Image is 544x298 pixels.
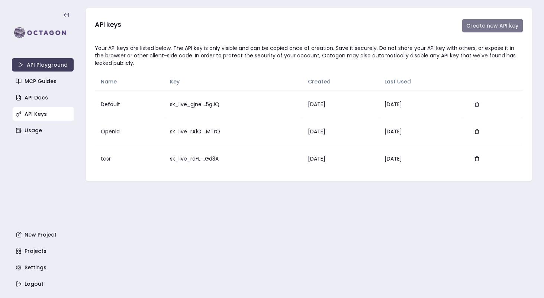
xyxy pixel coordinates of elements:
[164,91,302,118] td: sk_live_gjne....5gJQ
[13,261,74,274] a: Settings
[379,91,463,118] td: [DATE]
[164,145,302,172] td: sk_live_rdFL....Gd3A
[12,25,74,40] img: logo-rect-yK7x_WSZ.svg
[13,124,74,137] a: Usage
[95,73,164,91] th: Name
[12,58,74,72] a: API Playground
[13,228,74,241] a: New Project
[95,118,164,145] td: Openia
[379,73,463,91] th: Last Used
[13,107,74,121] a: API Keys
[302,73,379,91] th: Created
[95,145,164,172] td: tesr
[379,145,463,172] td: [DATE]
[13,74,74,88] a: MCP Guides
[164,118,302,145] td: sk_live_rA1O....MTrQ
[302,145,379,172] td: [DATE]
[462,19,523,32] button: Create new API key
[302,91,379,118] td: [DATE]
[13,244,74,258] a: Projects
[379,118,463,145] td: [DATE]
[164,73,302,91] th: Key
[95,44,523,67] div: Your API keys are listed below. The API key is only visible and can be copied once at creation. S...
[302,118,379,145] td: [DATE]
[13,277,74,291] a: Logout
[95,91,164,118] td: Default
[95,19,121,30] h3: API keys
[13,91,74,104] a: API Docs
